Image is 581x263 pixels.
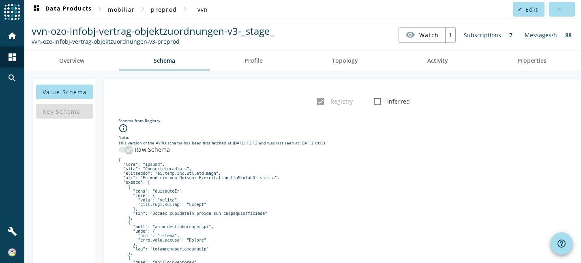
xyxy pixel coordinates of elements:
button: mobiliar [105,2,138,17]
img: spoud-logo.svg [4,4,20,20]
button: preprod [148,2,180,17]
button: Data Products [28,2,95,17]
mat-icon: visibility [405,30,415,40]
span: Overview [59,58,84,64]
div: Messages/h [521,27,561,43]
button: Edit [513,2,545,17]
span: Value Schema [43,88,87,96]
div: 88 [561,27,576,43]
mat-icon: dashboard [7,52,17,62]
label: Raw Schema [133,146,170,154]
div: 1 [445,28,455,42]
mat-icon: edit [518,7,522,11]
span: Profile [244,58,263,64]
mat-icon: search [7,73,17,83]
span: mobiliar [108,6,135,13]
button: vvn [190,2,216,17]
div: Kafka Topic: vvn-ozo-infobj-vertrag-objektzuordnungen-v3-preprod [32,38,274,45]
mat-icon: chevron_right [138,4,148,14]
span: vvn [197,6,208,13]
i: info_outline [118,123,128,133]
mat-icon: more_horiz [557,7,562,11]
mat-icon: chevron_right [180,4,190,14]
button: Value Schema [36,85,93,99]
span: Properties [517,58,547,64]
div: 7 [505,27,517,43]
span: Topology [332,58,358,64]
mat-icon: build [7,227,17,236]
label: Inferred [386,98,410,106]
mat-icon: help_outline [557,239,566,248]
mat-icon: dashboard [32,4,41,14]
span: Schema [154,58,175,64]
mat-icon: chevron_right [95,4,105,14]
span: Edit [525,6,538,13]
button: Watch [399,28,445,42]
span: preprod [151,6,177,13]
mat-icon: home [7,31,17,41]
div: Subscriptions [460,27,505,43]
span: Watch [419,28,439,42]
span: Activity [427,58,448,64]
span: Data Products [32,4,92,14]
span: vvn-ozo-infobj-vertrag-objektzuordnungen-v3-_stage_ [32,24,274,38]
img: 2ae0cdfd962ba920f07e2314a1fe6cc2 [8,248,16,257]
